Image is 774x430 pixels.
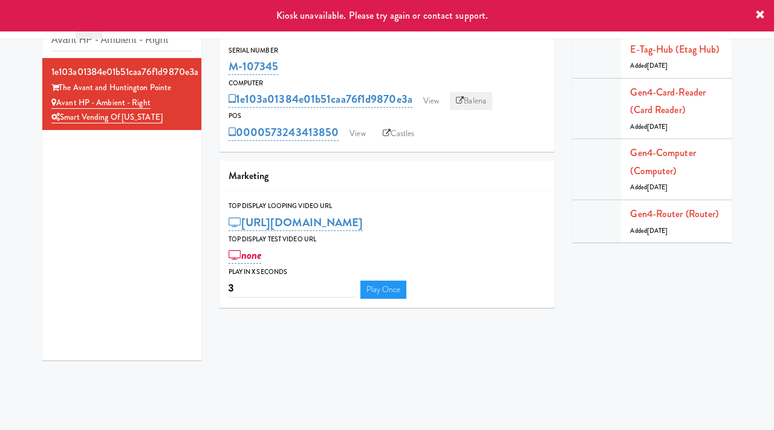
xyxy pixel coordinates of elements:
span: [DATE] [647,61,668,70]
div: Top Display Test Video Url [229,233,546,246]
div: Computer [229,77,546,90]
span: [DATE] [647,183,668,192]
span: [DATE] [647,122,668,131]
a: 1e103a01384e01b51caa76f1d9870e3a [229,91,412,108]
input: Search cabinets [51,29,192,51]
div: 1e103a01384e01b51caa76f1d9870e3a [51,63,192,81]
span: Added [630,122,668,131]
a: Play Once [360,281,407,299]
a: Gen4-card-reader (Card Reader) [630,85,706,117]
a: Smart Vending of [US_STATE] [51,111,163,123]
div: POS [229,110,546,122]
a: Castles [377,125,421,143]
span: Kiosk unavailable. Please try again or contact support. [276,8,489,22]
a: Gen4-computer (Computer) [630,146,695,178]
span: Added [630,226,668,235]
div: The Avant and Huntington Pointe [51,80,192,96]
a: [URL][DOMAIN_NAME] [229,214,363,231]
a: View [417,92,445,110]
a: Balena [450,92,492,110]
div: Serial Number [229,45,546,57]
span: Added [630,183,668,192]
a: 0000573243413850 [229,124,339,141]
span: [DATE] [647,226,668,235]
span: Marketing [229,169,269,183]
a: none [229,247,262,264]
a: View [343,125,371,143]
div: Top Display Looping Video Url [229,200,546,212]
span: Added [630,61,668,70]
div: Play in X seconds [229,266,546,278]
li: 1e103a01384e01b51caa76f1d9870e3aThe Avant and Huntington Pointe Avant HP - Ambient - RightSmart V... [42,58,201,130]
a: Gen4-router (Router) [630,207,718,221]
a: Avant HP - Ambient - Right [51,97,151,109]
a: E-tag-hub (Etag Hub) [630,42,719,56]
a: M-107345 [229,58,279,75]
